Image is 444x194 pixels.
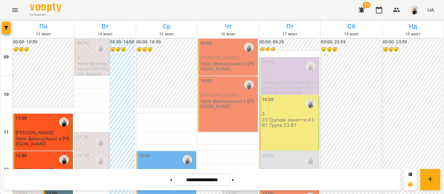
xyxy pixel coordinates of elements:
img: Жюлі [183,155,192,164]
h6: 16 жовт [199,31,258,37]
h6: 18 жовт [322,31,381,37]
label: 09:00 [77,40,89,47]
h6: 00:00 - 09:29 [259,39,319,46]
h6: 15 жовт [137,31,196,37]
img: Жюлі [306,155,315,164]
h6: 😴😴😴 [13,46,73,53]
button: UA [425,4,437,16]
h6: 00:00 - 10:59 [136,39,196,46]
h6: 00:00 - 10:59 [13,39,73,46]
h6: 09:00 - 14:00 [110,39,134,46]
img: a3bfcddf6556b8c8331b99a2d66cc7fb.png [410,6,419,14]
h6: 😴😴😴 [321,46,381,53]
h6: Пн [14,22,73,31]
img: Жюлі [59,155,69,164]
img: Voopty Logo [30,3,61,12]
img: Жюлі [306,99,315,108]
p: Урок французької з [PERSON_NAME] [200,61,256,72]
label: 09:30 [262,59,274,66]
h6: Вт [75,22,135,31]
h6: 19 жовт [383,31,443,37]
p: 0 [77,55,108,60]
h6: Пт [260,22,319,31]
h6: 😴😴😴 [383,46,442,53]
label: 10:00 [200,77,212,84]
p: Урок французької з [PERSON_NAME] [200,98,256,109]
span: [PERSON_NAME] [200,92,238,98]
h6: 09 [4,54,9,61]
label: 09:00 [200,40,212,47]
img: Жюлі [96,155,105,164]
p: Урок французької з [PERSON_NAME] [77,61,108,77]
p: 3 [262,111,318,117]
span: [PERSON_NAME] [16,130,53,136]
h6: 14 жовт [75,31,135,37]
p: 23 Групові заняття А1-В1 Група 23 B1 [262,117,318,128]
h6: 17 жовт [260,31,319,37]
span: 13 [363,2,371,8]
label: 10:30 [262,96,274,103]
p: 0 [77,149,108,154]
h6: Нд [383,22,443,31]
h6: Чт [199,22,258,31]
img: Жюлі [96,42,105,52]
img: Жюлі [306,61,315,71]
label: 12:00 [16,152,27,159]
img: Жюлі [244,42,254,52]
h6: 11 [4,129,9,136]
h6: Сб [322,22,381,31]
img: Жюлі [59,117,69,127]
label: 12:00 [262,152,274,159]
span: [PERSON_NAME] [200,55,238,61]
h6: 10 [4,91,9,98]
label: 12:00 [77,152,89,159]
img: Жюлі [244,80,254,89]
h6: 00:00 - 23:59 [383,39,442,46]
img: Жюлі [96,136,105,146]
h6: 😴😴😴 [259,46,319,53]
p: 0 [262,74,318,79]
h6: 😴😴😴 [110,46,134,53]
p: Урок французької з [PERSON_NAME] [16,136,71,147]
h6: 00:00 - 23:59 [321,39,381,46]
h6: Ср [137,22,196,31]
p: Індивідуальне онлайн заняття 50 хв рівні В2+ - SENIOR TEACHER [262,80,318,96]
h6: 😴😴😴 [136,46,196,53]
label: 12:00 [139,152,150,159]
span: For Business [30,13,61,17]
label: 11:30 [77,134,89,141]
h6: 13 жовт [14,31,73,37]
label: 11:00 [16,115,27,122]
button: Menu [7,2,22,17]
span: UA [427,7,434,13]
